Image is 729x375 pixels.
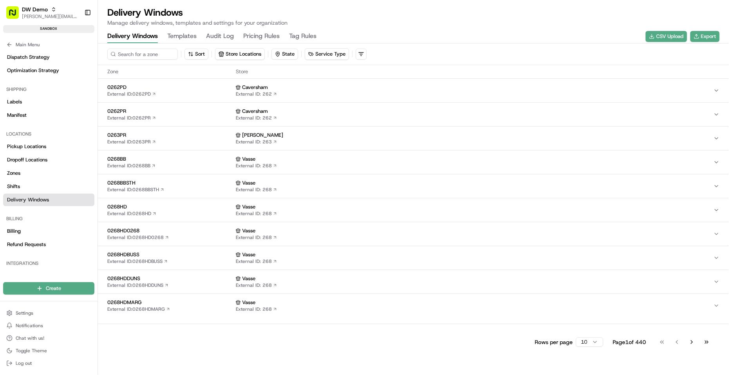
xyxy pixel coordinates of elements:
a: External ID:0268HD [107,210,157,217]
button: Store Locations [215,48,265,60]
span: Log out [16,360,32,366]
span: 0262PD [107,84,233,91]
button: 0268HDDUNSExternal ID:0268HDDUNS VasseExternal ID: 268 [98,270,729,293]
button: 0268HDMARGExternal ID:0268HDMARG VasseExternal ID: 268 [98,294,729,317]
button: 0268BBExternal ID:0268BB VasseExternal ID: 268 [98,150,729,174]
a: Powered byPylon [55,172,95,179]
p: Rows per page [535,338,573,346]
span: Vasse [242,179,255,187]
a: Dispatch Strategy [3,51,94,63]
span: 0268HDBUSS [107,251,233,258]
a: External ID: 262 [236,115,277,121]
a: Dropoff Locations [3,154,94,166]
button: Delivery Windows [107,30,158,43]
div: Integrations [3,257,94,270]
a: External ID: 268 [236,187,277,193]
span: Manifest [7,112,27,119]
div: Start new chat [35,74,128,82]
a: External ID: 263 [236,139,277,145]
div: Locations [3,128,94,140]
button: [PERSON_NAME][EMAIL_ADDRESS][DOMAIN_NAME] [22,13,78,20]
img: Nash [8,7,24,23]
span: Vasse [242,227,255,234]
span: [PERSON_NAME] [242,132,283,139]
div: 💻 [66,154,72,161]
a: External ID: 268 [236,210,277,217]
span: Zones [7,170,20,177]
button: Toggle Theme [3,345,94,356]
span: Create [46,285,61,292]
span: [PERSON_NAME] [24,121,63,127]
a: External ID:0268HD0268 [107,234,169,241]
button: DW Demo[PERSON_NAME][EMAIL_ADDRESS][DOMAIN_NAME] [3,3,81,22]
a: Billing [3,225,94,237]
span: 0268HDMARG [107,299,233,306]
a: External ID:0268HDDUNS [107,282,169,288]
a: External ID: 268 [236,282,277,288]
span: Optimization Strategy [7,67,59,74]
button: Service Type [305,49,349,60]
span: Pylon [78,173,95,179]
button: 0268HDExternal ID:0268HD VasseExternal ID: 268 [98,198,729,222]
span: Caversham [242,84,268,91]
a: Labels [3,96,94,108]
a: 📗Knowledge Base [5,150,63,165]
a: External ID:0268HDMARG [107,306,170,312]
a: External ID:0263PR [107,139,156,145]
button: DW Demo [22,5,48,13]
span: Knowledge Base [16,154,60,161]
span: Settings [16,310,33,316]
span: Caversham [242,108,268,115]
button: 0263PRExternal ID:0263PR [PERSON_NAME]External ID: 263 [98,127,729,150]
a: External ID: 268 [236,163,277,169]
a: CSV Upload [646,31,687,42]
span: Toggle Theme [16,348,47,354]
button: See all [121,100,143,109]
span: 0268HD0268 [107,227,233,234]
span: Labels [7,98,22,105]
button: Tag Rules [289,30,317,43]
div: sandbox [3,25,94,33]
span: Refund Requests [7,241,46,248]
button: Pricing Rules [243,30,280,43]
span: Chat with us! [16,335,44,341]
button: 0268HDBUSSExternal ID:0268HDBUSS VasseExternal ID: 268 [98,246,729,270]
img: 1736555255976-a54dd68f-1ca7-489b-9aae-adbdc363a1c4 [16,121,22,128]
a: External ID:0268BBSTH [107,187,165,193]
a: External ID:0262PR [107,115,156,121]
span: Vasse [242,299,255,306]
span: Vasse [242,203,255,210]
button: Notifications [3,320,94,331]
a: External ID: 268 [236,258,277,264]
a: Pickup Locations [3,140,94,153]
span: Delivery Windows [7,196,49,203]
span: Main Menu [16,42,40,48]
a: Zones [3,167,94,179]
input: Search for a zone [107,49,178,60]
span: • [65,121,68,127]
button: Settings [3,308,94,319]
button: Sort [185,49,208,60]
a: Refund Requests [3,238,94,251]
span: Pickup Locations [7,143,46,150]
a: Manifest [3,109,94,121]
div: 📗 [8,154,14,161]
button: 0268HD0268External ID:0268HD0268 VasseExternal ID: 268 [98,222,729,246]
span: Billing [7,228,21,235]
button: Audit Log [206,30,234,43]
a: External ID: 262 [236,91,277,97]
button: State [271,49,298,60]
div: We're available if you need us! [35,82,108,89]
button: Templates [167,30,197,43]
button: 0262PDExternal ID:0262PD CavershamExternal ID: 262 [98,79,729,102]
span: [DATE] [69,121,85,127]
button: Store Locations [215,49,264,60]
span: 0262PR [107,108,233,115]
span: 0268HDDUNS [107,275,233,282]
a: External ID:0268HDBUSS [107,258,168,264]
span: Store [236,68,720,75]
span: 0263PR [107,132,233,139]
span: Dispatch Strategy [7,54,50,61]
